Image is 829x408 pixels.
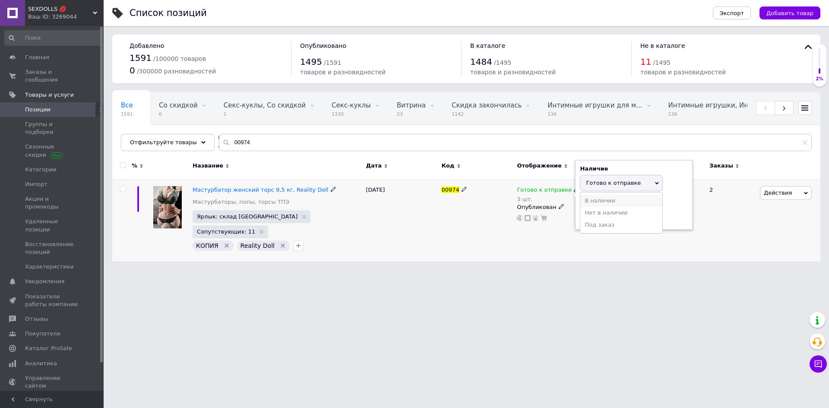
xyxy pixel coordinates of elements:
[640,69,726,76] span: товаров и разновидностей
[25,91,74,99] span: Товары и услуги
[25,278,64,285] span: Уведомления
[547,101,642,109] span: Интимные игрушки для м...
[452,111,522,117] span: 1142
[130,139,197,145] span: Отфильтруйте товары
[766,10,813,16] span: Добавить товар
[25,218,80,233] span: Удаленные позиции
[193,187,329,193] a: Мастурбатор женский торс 9,5 кг, Reality Doll
[366,162,382,170] span: Дата
[300,69,386,76] span: товаров и разновидностей
[130,42,164,49] span: Добавлено
[586,180,641,186] span: Готово к отправке
[300,57,322,67] span: 1495
[709,162,733,170] span: Заказы
[494,59,511,66] span: / 1495
[132,162,137,170] span: %
[764,190,792,196] span: Действия
[193,162,223,170] span: Название
[224,101,306,109] span: Секс-куклы, Со скидкой
[121,111,133,117] span: 1591
[25,263,74,271] span: Характеристики
[121,134,192,142] span: Позиции с ярлыками
[397,111,426,117] span: 23
[25,195,80,211] span: Акции и промокоды
[193,198,289,206] a: Мастурбаторы, попы, торсы ТПЭ
[470,42,505,49] span: В каталоге
[517,196,579,202] div: 3 шт.
[25,120,80,136] span: Группы и подборки
[25,143,80,158] span: Сезонные скидки
[159,111,198,117] span: 6
[196,242,218,249] span: КОПИЯ
[704,179,758,262] div: 2
[223,242,230,249] svg: Удалить метку
[324,59,341,66] span: / 1591
[517,187,572,196] span: Готово к отправке
[25,54,49,61] span: Главная
[25,166,57,174] span: Категории
[300,42,346,49] span: Опубликовано
[660,92,780,125] div: Интимные игрушки, Интимные игрушки для мужчин, Интимные игрушки для женщин, Интимные игрушки для ...
[240,242,275,249] span: Reality Doll
[197,214,297,219] span: Ярлык: склад [GEOGRAPHIC_DATA]
[218,144,257,150] span: 6
[668,111,763,117] span: 136
[130,65,135,76] span: 0
[441,187,459,193] span: 00974
[153,186,182,228] img: Мастурбатор женский торс 9,5 кг, Reality Doll
[713,6,751,19] button: Экспорт
[470,57,492,67] span: 1484
[25,330,60,338] span: Покупатели
[153,55,206,62] span: / 100000 товаров
[25,345,72,352] span: Каталог ProSale
[720,10,744,16] span: Экспорт
[332,111,371,117] span: 1330
[25,315,48,323] span: Отзывы
[219,134,812,151] input: Поиск по названию позиции, артикулу и поисковым запросам
[539,92,659,125] div: Интимные игрушки для мужчин
[547,111,642,117] span: 136
[813,76,826,82] div: 2%
[668,101,763,109] span: Интимные игрушки, Инти...
[25,180,47,188] span: Импорт
[332,101,371,109] span: Секс-куклы
[25,68,80,84] span: Заказы и сообщения
[580,207,662,219] li: Нет в наличии
[397,101,426,109] span: Витрина
[121,101,133,109] span: Все
[810,355,827,373] button: Чат с покупателем
[470,69,556,76] span: товаров и разновидностей
[452,101,522,109] span: Скидка закончилась
[218,134,257,142] span: Со скидкой
[441,162,454,170] span: Код
[580,165,688,173] div: Наличие
[4,30,102,46] input: Поиск
[640,57,651,67] span: 11
[517,203,622,211] div: Опубликован
[580,219,662,231] li: Под заказ
[130,53,152,63] span: 1591
[517,162,561,170] span: Отображение
[279,242,286,249] svg: Удалить метку
[130,9,207,18] div: Список позиций
[224,111,306,117] span: 1
[364,179,439,262] div: [DATE]
[28,5,93,13] span: SEXDOLLS 💋
[25,360,57,367] span: Аналитика
[25,106,51,114] span: Позиции
[759,6,820,19] button: Добавить товар
[197,229,255,234] span: Сопутствующих: 11
[580,195,662,207] li: В наличии
[25,240,80,256] span: Восстановление позиций
[28,13,104,21] div: Ваш ID: 3269044
[653,59,671,66] span: / 1495
[137,68,216,75] span: / 300000 разновидностей
[159,101,198,109] span: Со скидкой
[25,374,80,390] span: Управление сайтом
[640,42,685,49] span: Не в каталоге
[25,293,80,308] span: Показатели работы компании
